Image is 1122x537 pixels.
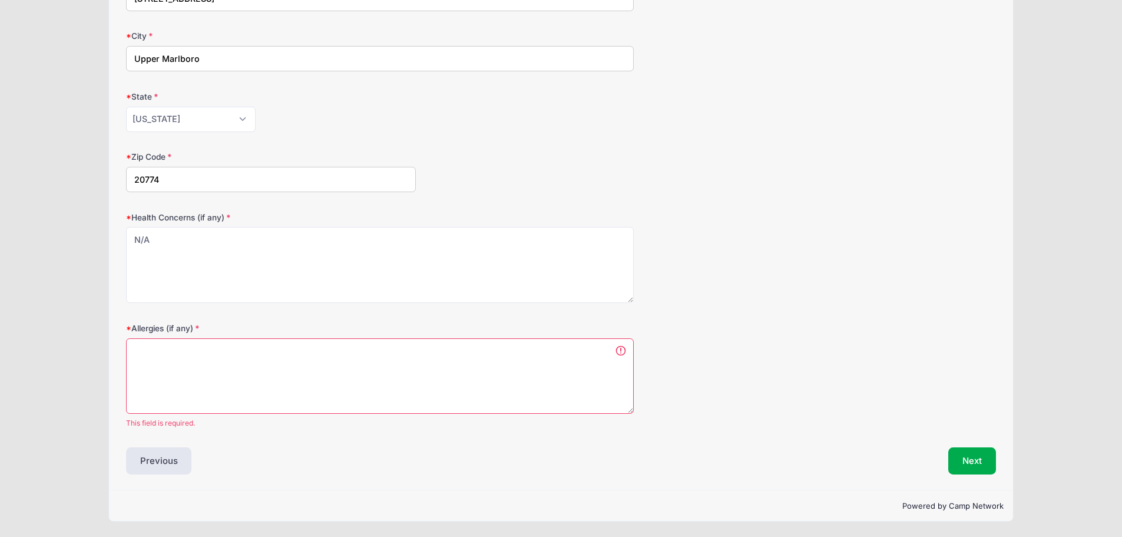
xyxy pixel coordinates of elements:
[118,500,1004,512] p: Powered by Camp Network
[126,167,416,192] input: xxxxx
[126,322,416,334] label: Allergies (if any)
[126,418,634,429] span: This field is required.
[126,91,416,103] label: State
[126,447,192,475] button: Previous
[948,447,996,475] button: Next
[126,212,416,223] label: Health Concerns (if any)
[126,151,416,163] label: Zip Code
[126,30,416,42] label: City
